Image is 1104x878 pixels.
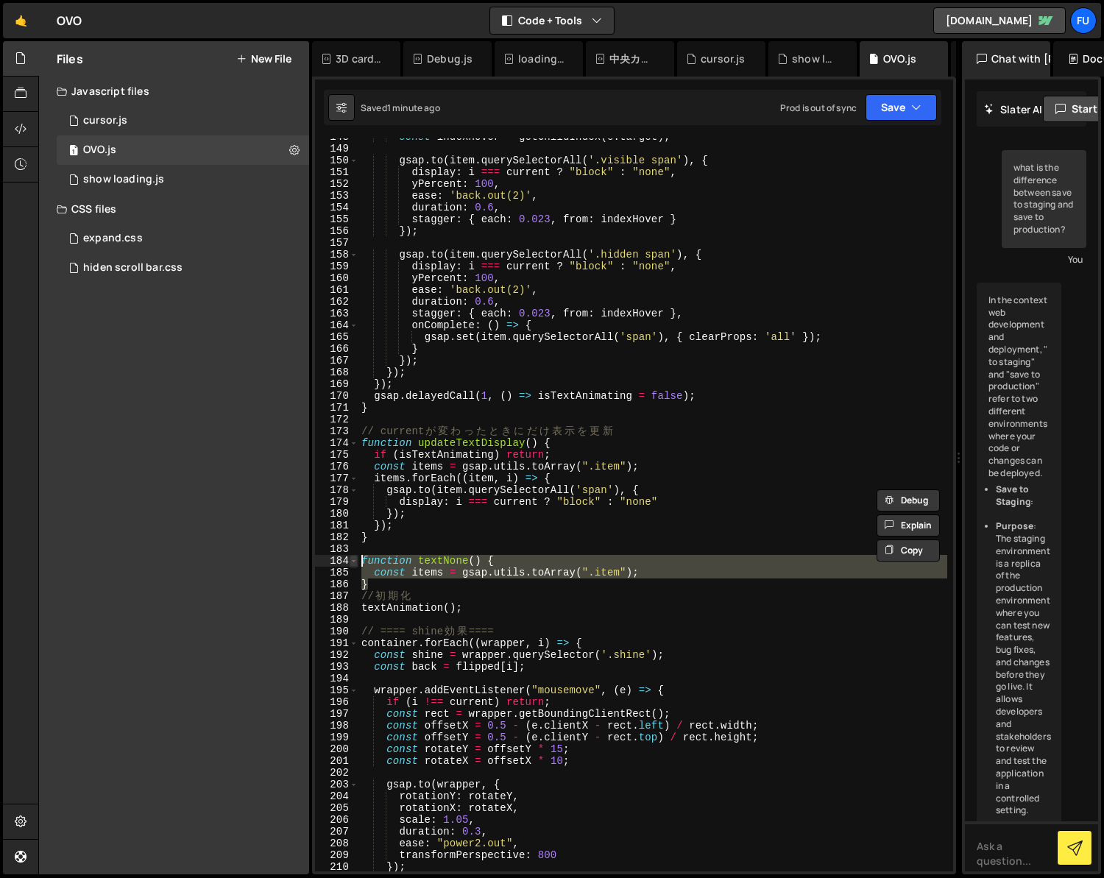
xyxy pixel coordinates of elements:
div: 182 [315,531,358,543]
div: 171 [315,402,358,414]
div: expand.css [83,232,143,245]
a: [DOMAIN_NAME] [933,7,1066,34]
div: show loading.js [83,173,164,186]
div: 194 [315,673,358,684]
div: 172 [315,414,358,425]
div: 204 [315,790,358,802]
div: 166 [315,343,358,355]
div: 149 [315,143,358,155]
div: 196 [315,696,358,708]
div: 153 [315,190,358,202]
div: 189 [315,614,358,626]
div: 175 [315,449,358,461]
div: 181 [315,520,358,531]
button: New File [236,53,291,65]
div: 177 [315,472,358,484]
div: OVO.js [883,52,916,66]
a: 🤙 [3,3,39,38]
div: what is the difference between save to staging and save to production? [1002,150,1086,248]
div: cursor.js [83,114,127,127]
div: 178 [315,484,358,496]
div: 17267/48011.js [57,165,309,194]
div: 206 [315,814,358,826]
div: OVO [57,12,82,29]
div: Javascript files [39,77,309,106]
div: cursor.js [701,52,745,66]
div: 210 [315,861,358,873]
a: Fu [1070,7,1097,34]
div: 184 [315,555,358,567]
div: 203 [315,779,358,790]
div: 154 [315,202,358,213]
div: 161 [315,284,358,296]
div: 197 [315,708,358,720]
button: Debug [877,489,940,511]
div: 165 [315,331,358,343]
div: 208 [315,838,358,849]
div: 157 [315,237,358,249]
div: 185 [315,567,358,578]
div: 198 [315,720,358,732]
div: 209 [315,849,358,861]
div: 195 [315,684,358,696]
div: 176 [315,461,358,472]
div: 168 [315,367,358,378]
div: 200 [315,743,358,755]
li: : The staging environment is a replica of the production environment where you can test new featu... [996,520,1050,817]
div: 159 [315,261,358,272]
div: 205 [315,802,358,814]
h2: Files [57,51,83,67]
div: 201 [315,755,358,767]
div: 156 [315,225,358,237]
strong: Save to Staging [996,483,1030,508]
div: 17267/47848.js [57,135,309,165]
div: Chat with [PERSON_NAME] [962,41,1050,77]
div: 192 [315,649,358,661]
div: 3D card.js [336,52,383,66]
div: Saved [361,102,440,114]
div: 160 [315,272,358,284]
div: 17267/47816.css [57,253,309,283]
div: 180 [315,508,358,520]
div: 17267/48012.js [57,106,309,135]
div: 150 [315,155,358,166]
div: 183 [315,543,358,555]
div: 190 [315,626,358,637]
div: 174 [315,437,358,449]
div: 中央カードゆらゆら.js [609,52,657,66]
div: 164 [315,319,358,331]
div: 173 [315,425,358,437]
div: 187 [315,590,358,602]
div: 155 [315,213,358,225]
div: OVO.js [83,144,116,157]
button: Save [866,94,937,121]
div: 193 [315,661,358,673]
button: Explain [877,514,940,537]
div: hiden scroll bar.css [83,261,183,275]
div: 17267/47820.css [57,224,309,253]
strong: Purpose [996,520,1033,532]
div: loadingPage.js [518,52,565,66]
div: 163 [315,308,358,319]
div: 158 [315,249,358,261]
div: Prod is out of sync [780,102,857,114]
h2: Slater AI [984,102,1043,116]
div: 186 [315,578,358,590]
div: 188 [315,602,358,614]
div: 169 [315,378,358,390]
div: 1 minute ago [387,102,440,114]
div: You [1005,252,1083,267]
div: 170 [315,390,358,402]
div: show loading.js [792,52,839,66]
div: 162 [315,296,358,308]
div: 199 [315,732,358,743]
span: 1 [69,146,78,157]
div: 202 [315,767,358,779]
div: 167 [315,355,358,367]
div: 151 [315,166,358,178]
div: CSS files [39,194,309,224]
li: : [996,484,1050,509]
button: Code + Tools [490,7,614,34]
div: 179 [315,496,358,508]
